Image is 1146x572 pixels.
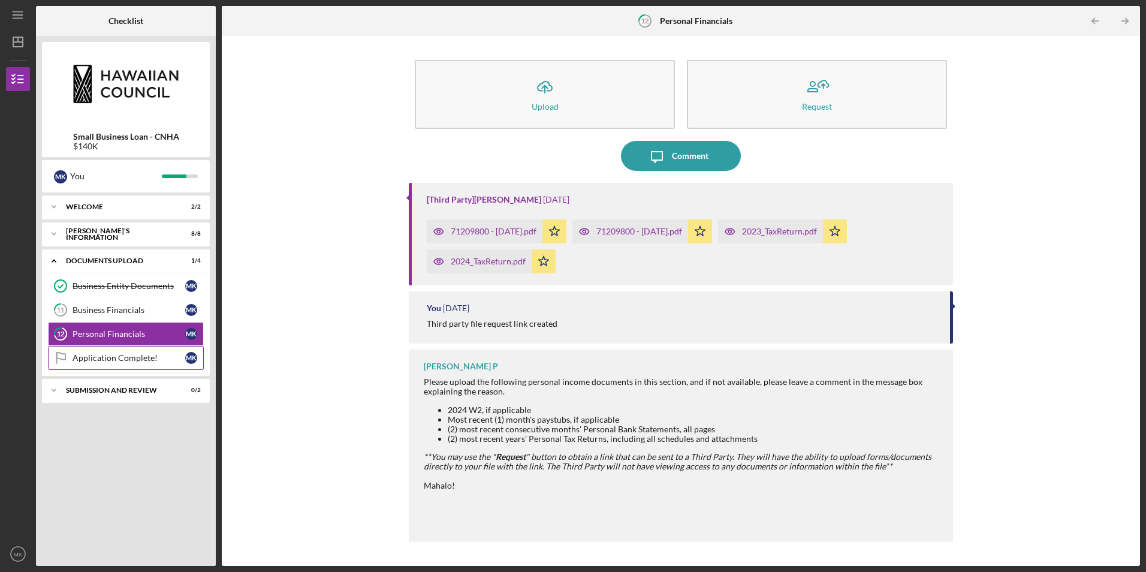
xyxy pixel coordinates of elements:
[57,306,64,314] tspan: 11
[427,303,441,313] div: You
[496,451,526,462] strong: Request
[641,17,648,25] tspan: 12
[14,551,23,558] text: MK
[427,319,557,329] div: Third party file request link created
[718,219,847,243] button: 2023_TaxReturn.pdf
[424,451,931,471] em: **You may use the " " button to obtain a link that can be sent to a Third Party. They will have t...
[179,230,201,237] div: 8 / 8
[179,257,201,264] div: 1 / 4
[108,16,143,26] b: Checklist
[448,415,940,425] li: Most recent (1) month's paystubs, if applicable
[48,298,204,322] a: 11Business FinancialsMK
[543,195,569,204] time: 2025-08-09 10:06
[660,16,732,26] b: Personal Financials
[474,194,541,204] a: [PERSON_NAME]
[73,132,179,142] b: Small Business Loan - CNHA
[687,60,947,129] button: Request
[451,257,526,266] div: 2024_TaxReturn.pdf
[66,203,171,210] div: WELCOME
[451,227,536,236] div: 71209800 - [DATE].pdf
[185,304,197,316] div: M K
[185,280,197,292] div: M K
[802,102,832,111] div: Request
[448,434,940,444] li: (2) most recent years' Personal Tax Returns, including all schedules and attachments
[448,405,940,415] li: 2024 W2, if applicable
[48,346,204,370] a: Application Complete!MK
[48,322,204,346] a: 12Personal FinancialsMK
[179,387,201,394] div: 0 / 2
[66,227,171,241] div: [PERSON_NAME]'S INFORMATION
[427,195,541,204] div: [Third Party]
[742,227,817,236] div: 2023_TaxReturn.pdf
[57,330,64,338] tspan: 12
[448,425,940,434] li: (2) most recent consecutive months' Personal Bank Statements, all pages
[621,141,741,171] button: Comment
[185,352,197,364] div: M K
[42,48,210,120] img: Product logo
[70,166,162,186] div: You
[424,362,498,371] div: [PERSON_NAME] P
[73,281,185,291] div: Business Entity Documents
[73,305,185,315] div: Business Financials
[73,329,185,339] div: Personal Financials
[179,203,201,210] div: 2 / 2
[73,353,185,363] div: Application Complete!
[443,303,469,313] time: 2025-08-08 22:19
[6,542,30,566] button: MK
[66,387,171,394] div: SUBMISSION AND REVIEW
[424,377,940,396] div: Please upload the following personal income documents in this section, and if not available, plea...
[415,60,675,129] button: Upload
[427,249,556,273] button: 2024_TaxReturn.pdf
[73,142,179,151] div: $140K
[532,102,559,111] div: Upload
[185,328,197,340] div: M K
[672,141,708,171] div: Comment
[427,219,566,243] button: 71209800 - [DATE].pdf
[424,481,940,490] div: Mahalo!
[572,219,712,243] button: 71209800 - [DATE].pdf
[54,170,67,183] div: M K
[48,274,204,298] a: Business Entity DocumentsMK
[596,227,682,236] div: 71209800 - [DATE].pdf
[66,257,171,264] div: DOCUMENTS UPLOAD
